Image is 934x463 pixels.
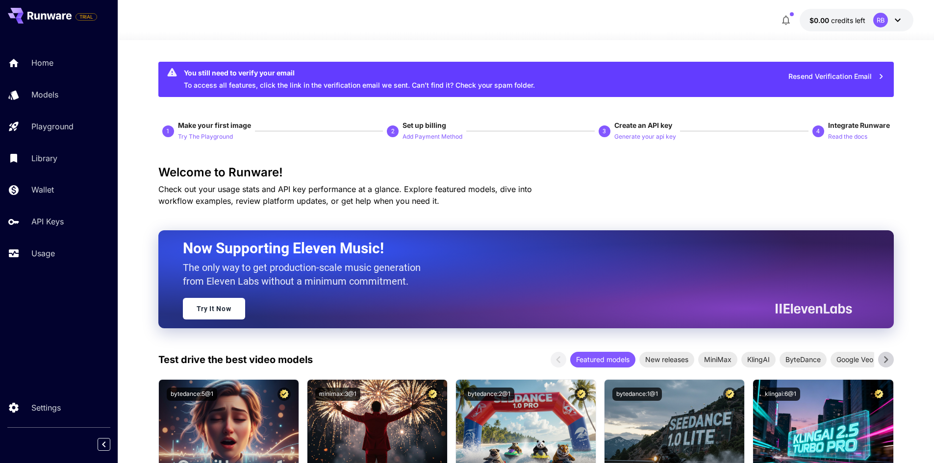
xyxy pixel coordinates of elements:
[570,354,635,365] span: Featured models
[183,239,845,258] h2: Now Supporting Eleven Music!
[741,352,776,367] div: KlingAI
[809,16,831,24] span: $0.00
[783,67,890,87] button: Resend Verification Email
[315,388,360,401] button: minimax:3@1
[639,354,694,365] span: New releases
[183,261,428,288] p: The only way to get production-scale music generation from Eleven Labs without a minimum commitment.
[167,388,217,401] button: bytedance:5@1
[98,438,110,451] button: Collapse sidebar
[575,388,588,401] button: Certified Model – Vetted for best performance and includes a commercial license.
[872,388,885,401] button: Certified Model – Vetted for best performance and includes a commercial license.
[76,11,97,23] span: Add your payment card to enable full platform functionality.
[178,132,233,142] p: Try The Playground
[698,354,737,365] span: MiniMax
[158,352,313,367] p: Test drive the best video models
[831,16,865,24] span: credits left
[828,121,890,129] span: Integrate Runware
[780,352,827,367] div: ByteDance
[741,354,776,365] span: KlingAI
[178,130,233,142] button: Try The Playground
[183,298,245,319] a: Try It Now
[31,121,74,132] p: Playground
[31,402,61,414] p: Settings
[166,127,170,136] p: 1
[614,132,676,142] p: Generate your api key
[31,216,64,227] p: API Keys
[158,166,894,179] h3: Welcome to Runware!
[831,352,879,367] div: Google Veo
[828,132,867,142] p: Read the docs
[761,388,800,401] button: klingai:6@1
[278,388,291,401] button: Certified Model – Vetted for best performance and includes a commercial license.
[76,13,97,21] span: TRIAL
[31,89,58,100] p: Models
[158,184,532,206] span: Check out your usage stats and API key performance at a glance. Explore featured models, dive int...
[403,130,462,142] button: Add Payment Method
[828,130,867,142] button: Read the docs
[831,354,879,365] span: Google Veo
[426,388,439,401] button: Certified Model – Vetted for best performance and includes a commercial license.
[639,352,694,367] div: New releases
[612,388,662,401] button: bytedance:1@1
[816,127,820,136] p: 4
[403,132,462,142] p: Add Payment Method
[809,15,865,25] div: $0.00
[780,354,827,365] span: ByteDance
[723,388,736,401] button: Certified Model – Vetted for best performance and includes a commercial license.
[178,121,251,129] span: Make your first image
[614,121,672,129] span: Create an API key
[184,68,535,78] div: You still need to verify your email
[31,184,54,195] p: Wallet
[403,121,446,129] span: Set up billing
[873,13,888,27] div: RB
[464,388,514,401] button: bytedance:2@1
[800,9,913,31] button: $0.00RB
[31,152,57,164] p: Library
[105,436,118,453] div: Collapse sidebar
[391,127,395,136] p: 2
[31,57,53,69] p: Home
[184,65,535,94] div: To access all features, click the link in the verification email we sent. Can’t find it? Check yo...
[603,127,606,136] p: 3
[698,352,737,367] div: MiniMax
[570,352,635,367] div: Featured models
[31,247,55,259] p: Usage
[614,130,676,142] button: Generate your api key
